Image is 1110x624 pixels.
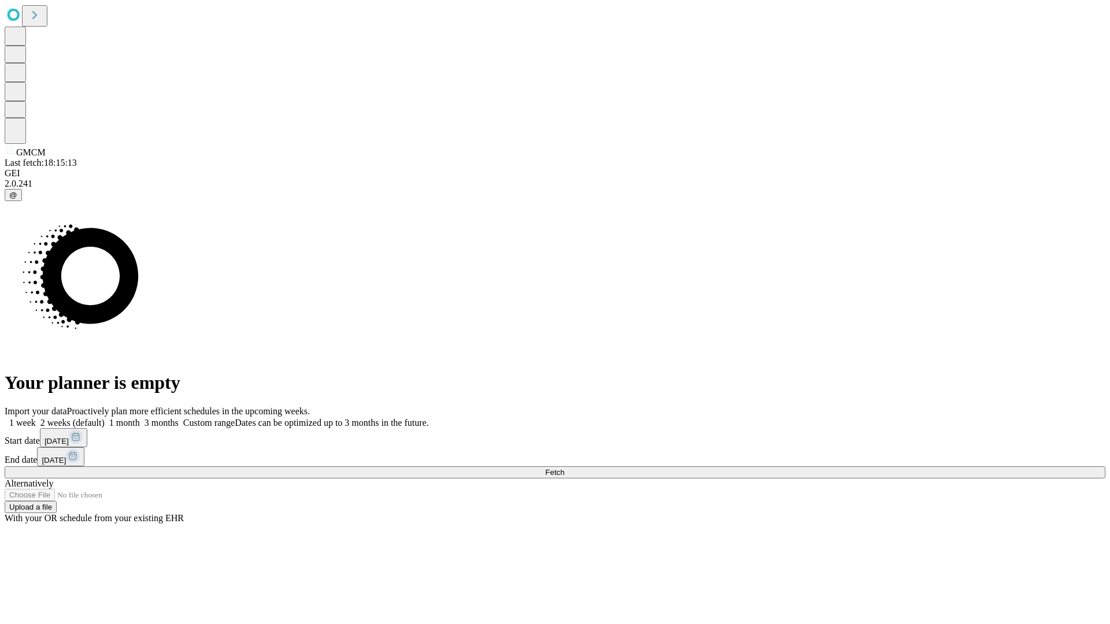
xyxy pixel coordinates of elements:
[5,189,22,201] button: @
[5,513,184,523] span: With your OR schedule from your existing EHR
[45,437,69,445] span: [DATE]
[9,418,36,428] span: 1 week
[37,447,84,466] button: [DATE]
[16,147,46,157] span: GMCM
[5,168,1105,179] div: GEI
[9,191,17,199] span: @
[40,428,87,447] button: [DATE]
[145,418,179,428] span: 3 months
[5,478,53,488] span: Alternatively
[545,468,564,477] span: Fetch
[5,501,57,513] button: Upload a file
[5,466,1105,478] button: Fetch
[67,406,310,416] span: Proactively plan more efficient schedules in the upcoming weeks.
[235,418,428,428] span: Dates can be optimized up to 3 months in the future.
[5,372,1105,393] h1: Your planner is empty
[5,406,67,416] span: Import your data
[183,418,235,428] span: Custom range
[109,418,140,428] span: 1 month
[5,428,1105,447] div: Start date
[42,456,66,465] span: [DATE]
[5,158,77,168] span: Last fetch: 18:15:13
[5,447,1105,466] div: End date
[5,179,1105,189] div: 2.0.241
[40,418,105,428] span: 2 weeks (default)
